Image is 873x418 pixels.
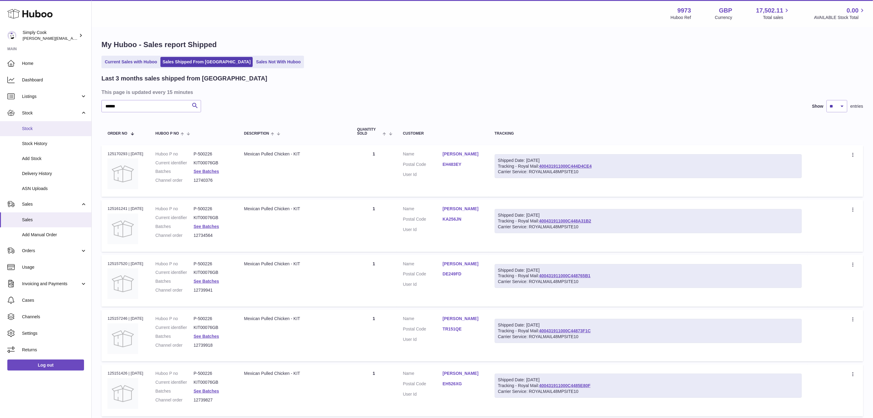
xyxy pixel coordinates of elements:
[22,61,87,66] span: Home
[351,364,397,416] td: 1
[101,89,862,95] h3: This page is updated every 15 minutes
[403,227,443,233] dt: User Id
[244,261,345,267] div: Mexican Pulled Chicken - KIT
[403,206,443,213] dt: Name
[539,383,590,388] a: 400431911000C4485E80F
[495,154,802,178] div: Tracking - Royal Mail:
[108,214,138,244] img: no-photo.jpg
[194,389,219,394] a: See Batches
[351,255,397,307] td: 1
[194,287,232,293] dd: 12739941
[403,271,443,278] dt: Postal Code
[756,6,790,21] a: 17,502.11 Total sales
[156,371,194,376] dt: Huboo P no
[156,287,194,293] dt: Channel order
[403,326,443,334] dt: Postal Code
[403,391,443,397] dt: User Id
[498,212,798,218] div: Shipped Date: [DATE]
[194,215,232,221] dd: KIT00076GB
[194,169,219,174] a: See Batches
[108,206,143,211] div: 125161241 | [DATE]
[194,261,232,267] dd: P-500226
[403,151,443,159] dt: Name
[156,334,194,339] dt: Batches
[22,141,87,147] span: Stock History
[22,171,87,177] span: Delivery History
[498,389,798,394] div: Carrier Service: ROYALMAIL48MPSITE10
[403,316,443,323] dt: Name
[7,360,84,371] a: Log out
[351,310,397,361] td: 1
[539,273,590,278] a: 400431911000C448765B1
[194,279,219,284] a: See Batches
[495,264,802,288] div: Tracking - Royal Mail:
[156,316,194,322] dt: Huboo P no
[498,169,798,175] div: Carrier Service: ROYALMAIL48MPSITE10
[403,261,443,268] dt: Name
[22,110,80,116] span: Stock
[156,397,194,403] dt: Channel order
[22,297,87,303] span: Cases
[539,164,592,169] a: 400431911000C444D4CE4
[22,347,87,353] span: Returns
[101,40,863,50] h1: My Huboo - Sales report Shipped
[244,132,269,136] span: Description
[156,388,194,394] dt: Batches
[194,224,219,229] a: See Batches
[357,128,381,136] span: Quantity Sold
[403,132,482,136] div: Customer
[22,77,87,83] span: Dashboard
[194,177,232,183] dd: 12740376
[156,342,194,348] dt: Channel order
[194,206,232,212] dd: P-500226
[194,316,232,322] dd: P-500226
[847,6,859,15] span: 0.00
[103,57,159,67] a: Current Sales with Huboo
[156,160,194,166] dt: Current identifier
[7,31,17,40] img: emma@simplycook.com
[156,169,194,174] dt: Batches
[108,371,143,376] div: 125151426 | [DATE]
[194,233,232,238] dd: 12734564
[156,261,194,267] dt: Huboo P no
[498,279,798,285] div: Carrier Service: ROYALMAIL48MPSITE10
[156,233,194,238] dt: Channel order
[156,270,194,275] dt: Current identifier
[108,151,143,157] div: 125170293 | [DATE]
[23,30,78,41] div: Simply Cook
[403,172,443,177] dt: User Id
[403,337,443,342] dt: User Id
[22,232,87,238] span: Add Manual Order
[351,200,397,252] td: 1
[108,132,127,136] span: Order No
[108,316,143,321] div: 125157246 | [DATE]
[850,103,863,109] span: entries
[498,224,798,230] div: Carrier Service: ROYALMAIL48MPSITE10
[495,132,802,136] div: Tracking
[443,371,482,376] a: [PERSON_NAME]
[756,6,783,15] span: 17,502.11
[194,342,232,348] dd: 12739918
[108,261,143,267] div: 125157520 | [DATE]
[194,397,232,403] dd: 12739827
[156,215,194,221] dt: Current identifier
[108,323,138,354] img: no-photo.jpg
[443,271,482,277] a: DE249FD
[443,216,482,222] a: KA256JN
[156,278,194,284] dt: Batches
[22,248,80,254] span: Orders
[194,151,232,157] dd: P-500226
[403,381,443,388] dt: Postal Code
[443,162,482,167] a: EH483EY
[719,6,732,15] strong: GBP
[443,316,482,322] a: [PERSON_NAME]
[498,377,798,383] div: Shipped Date: [DATE]
[351,145,397,197] td: 1
[403,162,443,169] dt: Postal Code
[244,371,345,376] div: Mexican Pulled Chicken - KIT
[443,206,482,212] a: [PERSON_NAME]
[156,132,179,136] span: Huboo P no
[22,201,80,207] span: Sales
[498,334,798,340] div: Carrier Service: ROYALMAIL48MPSITE10
[22,126,87,132] span: Stock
